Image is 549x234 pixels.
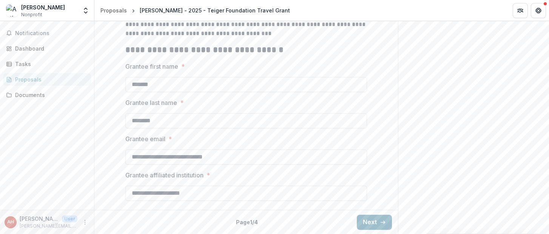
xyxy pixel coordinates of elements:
p: [PERSON_NAME] [20,215,59,223]
p: [PERSON_NAME][EMAIL_ADDRESS][DOMAIN_NAME] [20,223,77,229]
div: Documents [15,91,85,99]
p: Grantee affiliated institution [125,171,204,180]
div: Dashboard [15,45,85,52]
span: Notifications [15,30,88,37]
img: Anthony Huberman [6,5,18,17]
span: Nonprofit [21,11,42,18]
div: [PERSON_NAME] [21,3,65,11]
p: Grantee last name [125,98,177,107]
div: Proposals [100,6,127,14]
button: Get Help [531,3,546,18]
a: Dashboard [3,42,91,55]
button: More [80,218,89,227]
a: Tasks [3,58,91,70]
p: Page 1 / 4 [236,218,258,226]
div: [PERSON_NAME] - 2025 - Teiger Foundation Travel Grant [140,6,290,14]
p: User [62,216,77,222]
div: Tasks [15,60,85,68]
a: Proposals [97,5,130,16]
div: Proposals [15,75,85,83]
button: Open entity switcher [80,3,91,18]
nav: breadcrumb [97,5,293,16]
button: Partners [513,3,528,18]
p: Grantee email [125,134,165,143]
p: Grantee first name [125,62,178,71]
a: Documents [3,89,91,101]
a: Proposals [3,73,91,86]
button: Notifications [3,27,91,39]
button: Next [357,215,392,230]
div: Anthony Huberman [7,220,14,225]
